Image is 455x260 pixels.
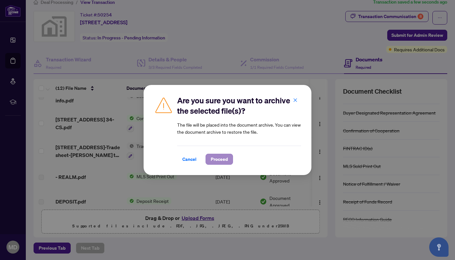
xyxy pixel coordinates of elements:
button: Cancel [177,154,202,165]
span: close [293,98,298,102]
article: The file will be placed into the document archive. You can view the document archive to restore t... [177,121,301,135]
img: Caution Icon [154,95,173,115]
button: Open asap [429,237,449,257]
span: Proceed [211,154,228,164]
span: Cancel [182,154,197,164]
h2: Are you sure you want to archive the selected file(s)? [177,95,301,116]
button: Proceed [206,154,233,165]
